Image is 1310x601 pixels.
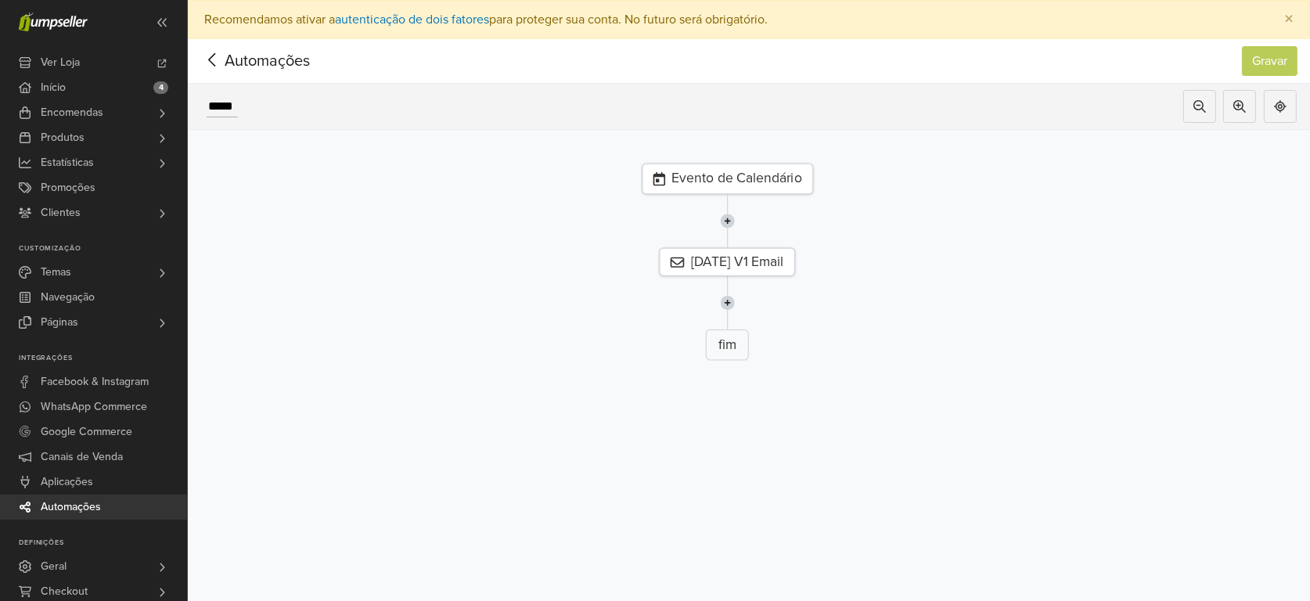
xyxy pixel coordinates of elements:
span: Produtos [41,125,85,150]
span: Temas [41,260,71,285]
span: Estatísticas [41,150,94,175]
span: Facebook & Instagram [41,369,149,394]
div: fim [706,329,749,361]
img: line-7960e5f4d2b50ad2986e.svg [720,194,735,247]
span: Promoções [41,175,95,200]
span: Automações [200,49,286,73]
span: Canais de Venda [41,444,123,470]
span: Geral [41,554,67,579]
div: Evento de Calendário [642,164,813,195]
button: Gravar [1242,46,1297,76]
button: Close [1269,1,1309,38]
span: × [1284,8,1294,31]
span: Navegação [41,285,95,310]
p: Integrações [19,354,187,363]
p: Customização [19,244,187,254]
span: Aplicações [41,470,93,495]
span: Encomendas [41,100,103,125]
span: 4 [153,81,168,94]
span: Ver Loja [41,50,80,75]
span: Início [41,75,66,100]
a: autenticação de dois fatores [335,12,489,27]
span: Páginas [41,310,78,335]
p: Definições [19,538,187,548]
span: Automações [41,495,101,520]
img: line-7960e5f4d2b50ad2986e.svg [720,276,735,329]
span: WhatsApp Commerce [41,394,147,419]
span: Clientes [41,200,81,225]
div: [DATE] V1 Email [659,248,795,277]
span: Google Commerce [41,419,132,444]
